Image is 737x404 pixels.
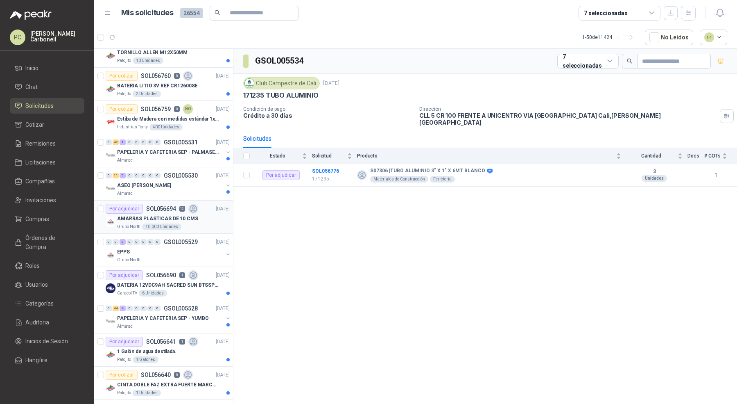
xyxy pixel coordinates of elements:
img: Company Logo [106,383,115,393]
p: GSOL005529 [164,239,198,245]
span: Roles [25,261,40,270]
div: Por cotizar [106,104,138,114]
p: Patojito [117,390,131,396]
p: [PERSON_NAME] Carbonell [30,31,84,42]
img: Company Logo [106,217,115,227]
span: Inicios de Sesión [25,337,68,346]
span: Órdenes de Compra [25,233,77,251]
p: AMARRAS PLASTICAS DE 10 CMS [117,215,198,223]
div: 0 [127,306,133,311]
div: 10 Unidades [133,57,163,64]
p: [DATE] [216,238,230,246]
div: 0 [140,306,147,311]
p: CLL 5 CR 100 FRENTE A UNICENTRO VIA [GEOGRAPHIC_DATA] Cali , [PERSON_NAME][GEOGRAPHIC_DATA] [419,112,717,126]
span: Compras [25,215,49,224]
span: Cantidad [626,153,676,159]
img: Company Logo [106,350,115,360]
img: Company Logo [106,184,115,194]
div: 0 [106,306,112,311]
div: Por adjudicar [262,170,300,180]
p: Condición de pago [243,106,413,112]
b: 1 [704,171,727,179]
img: Company Logo [106,317,115,326]
p: [DATE] [216,105,230,113]
div: 1 - 50 de 11424 [582,31,638,44]
p: GSOL005528 [164,306,198,311]
div: 0 [127,139,133,145]
div: 400 Unidades [149,124,183,130]
a: Inicio [10,60,84,76]
p: [DATE] [216,72,230,80]
div: Ferretería [430,176,455,183]
span: Compañías [25,177,55,186]
div: 0 [133,139,140,145]
span: Estado [255,153,301,159]
p: Almatec [117,323,133,330]
p: SOL056641 [146,339,176,345]
a: Usuarios [10,277,84,292]
p: 1 [179,272,185,278]
div: 0 [106,139,112,145]
a: 0 47 1 0 0 0 0 0 GSOL005531[DATE] Company LogoPAPELERIA Y CAFETERIA SEP - PALMASECAAlmatec [106,137,231,164]
div: 1 Galones [133,356,158,363]
a: Por adjudicarSOL05669412[DATE] Company LogoAMARRAS PLASTICAS DE 10 CMSGrupo North10.000 Unidades [94,201,233,234]
th: Docs [687,148,704,164]
div: 5 [120,173,126,178]
h1: Mis solicitudes [121,7,174,19]
p: [DATE] [323,80,339,87]
div: 0 [127,239,133,245]
p: 0 [174,73,180,79]
p: 0 [174,106,180,112]
p: [DATE] [216,205,230,213]
span: search [627,58,633,64]
p: [DATE] [216,272,230,279]
p: EPPS [117,248,130,256]
a: Remisiones [10,136,84,151]
p: SOL056694 [146,206,176,212]
a: Por adjudicarSOL0567613MM[DATE] Company LogoTORNILLO ALLEN M12X50MMPatojito10 Unidades [94,34,233,68]
img: Company Logo [106,283,115,293]
div: 0 [147,239,154,245]
div: 0 [113,239,119,245]
div: 11 [113,173,119,178]
p: Dirección [419,106,717,112]
div: Por adjudicar [106,270,143,280]
div: PC [10,30,25,45]
span: Producto [357,153,615,159]
div: 2 Unidades [133,91,161,97]
p: CINTA DOBLE FAZ EXTRA FUERTE MARCA:3M [117,381,219,389]
p: Patojito [117,91,131,97]
span: Solicitud [312,153,346,159]
p: SOL056760 [141,73,171,79]
p: 171235 [312,175,352,183]
div: Por adjudicar [106,204,143,214]
a: Cotizar [10,117,84,132]
div: 4 [120,306,126,311]
p: Industrias Tomy [117,124,148,130]
img: Company Logo [106,84,115,94]
p: TORNILLO ALLEN M12X50MM [117,49,188,57]
th: Producto [357,148,626,164]
div: 44 [113,306,119,311]
p: 0 [174,372,180,378]
b: S07306 | TUBO ALUMINIO 3" X 1" X 6MT BLANCO [370,168,485,174]
a: SOL056776 [312,168,339,174]
div: 0 [154,306,161,311]
img: Logo peakr [10,10,52,20]
a: Invitaciones [10,192,84,208]
p: [DATE] [216,172,230,180]
p: 1 [179,339,185,345]
a: Hangfire [10,352,84,368]
div: NO [183,104,193,114]
img: Company Logo [106,51,115,61]
a: Por adjudicarSOL0566411[DATE] Company Logo1 Galón de agua destilada.Patojito1 Galones [94,333,233,367]
a: Compras [10,211,84,227]
div: 1 [120,139,126,145]
p: 12 [179,206,185,212]
th: Solicitud [312,148,357,164]
a: Auditoria [10,315,84,330]
div: 0 [133,306,140,311]
button: 14 [700,30,728,45]
div: 7 seleccionadas [563,52,604,70]
h3: GSOL005534 [255,55,305,67]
